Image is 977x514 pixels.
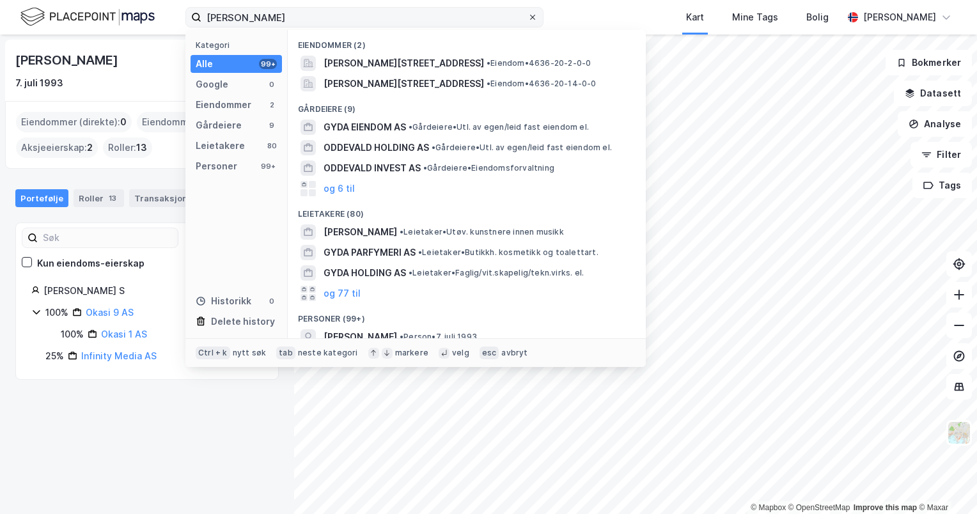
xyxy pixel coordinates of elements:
span: • [400,332,403,341]
span: • [432,143,435,152]
span: [PERSON_NAME][STREET_ADDRESS] [324,76,484,91]
div: avbryt [501,348,528,358]
div: Eiendommer (2) [288,30,646,53]
div: velg [452,348,469,358]
div: Aksjeeierskap : [16,137,98,158]
div: Delete history [211,314,275,329]
div: Transaksjoner [129,189,201,207]
div: 2 [267,100,277,110]
span: • [487,58,490,68]
a: Infinity Media AS [81,350,157,361]
div: Mine Tags [732,10,778,25]
span: Gårdeiere • Utl. av egen/leid fast eiendom el. [409,122,589,132]
div: 100% [45,305,68,320]
div: Personer (99+) [288,304,646,327]
span: • [409,122,412,132]
input: Søk på adresse, matrikkel, gårdeiere, leietakere eller personer [201,8,528,27]
div: [PERSON_NAME] S [43,283,263,299]
div: Eiendommer (direkte) : [16,112,132,132]
span: 0 [120,114,127,130]
div: Roller [74,189,124,207]
div: 0 [267,296,277,306]
div: 80 [267,141,277,151]
span: • [409,268,412,277]
span: [PERSON_NAME][STREET_ADDRESS] [324,56,484,71]
div: 25% [45,348,64,364]
button: Filter [911,142,972,167]
span: Leietaker • Butikkh. kosmetikk og toalettart. [418,247,598,258]
a: Improve this map [854,503,917,512]
input: Søk [38,228,178,247]
div: Kategori [196,40,282,50]
span: [PERSON_NAME] [324,329,397,345]
div: 0 [267,79,277,90]
span: • [423,163,427,173]
div: nytt søk [233,348,267,358]
div: Eiendommer [196,97,251,113]
span: GYDA PARFYMERI AS [324,245,416,260]
div: Kart [686,10,704,25]
div: neste kategori [298,348,358,358]
span: Gårdeiere • Utl. av egen/leid fast eiendom el. [432,143,612,153]
button: og 6 til [324,181,355,196]
button: Bokmerker [886,50,972,75]
img: Z [947,421,971,445]
div: Gårdeiere [196,118,242,133]
div: Roller : [103,137,152,158]
iframe: Chat Widget [913,453,977,514]
div: Bolig [806,10,829,25]
span: 13 [136,140,147,155]
span: Eiendom • 4636-20-14-0-0 [487,79,597,89]
div: Alle [196,56,213,72]
div: Ctrl + k [196,347,230,359]
div: tab [276,347,295,359]
div: Google [196,77,228,92]
span: Eiendom • 4636-20-2-0-0 [487,58,591,68]
span: Gårdeiere • Eiendomsforvaltning [423,163,554,173]
span: • [400,227,403,237]
img: logo.f888ab2527a4732fd821a326f86c7f29.svg [20,6,155,28]
div: Personer [196,159,237,174]
div: 99+ [259,161,277,171]
div: 100% [61,327,84,342]
div: Eiendommer (Indirekte) : [137,112,260,132]
div: Gårdeiere (9) [288,94,646,117]
div: 7. juli 1993 [15,75,63,91]
a: Okasi 1 AS [101,329,147,339]
div: Kontrollprogram for chat [913,453,977,514]
button: Tags [912,173,972,198]
div: Historikk [196,293,251,309]
div: 99+ [259,59,277,69]
div: esc [480,347,499,359]
div: Kun eiendoms-eierskap [37,256,145,271]
div: Portefølje [15,189,68,207]
span: [PERSON_NAME] [324,224,397,240]
a: Okasi 9 AS [86,307,134,318]
span: Leietaker • Faglig/vit.skapelig/tekn.virks. el. [409,268,584,278]
div: Leietakere [196,138,245,153]
div: 9 [267,120,277,130]
span: ODDEVALD HOLDING AS [324,140,429,155]
span: Person • 7. juli 1993 [400,332,477,342]
button: Datasett [894,81,972,106]
a: Mapbox [751,503,786,512]
span: • [487,79,490,88]
button: Analyse [898,111,972,137]
span: GYDA EIENDOM AS [324,120,406,135]
button: og 77 til [324,286,361,301]
div: Leietakere (80) [288,199,646,222]
div: [PERSON_NAME] [15,50,120,70]
span: • [418,247,422,257]
div: [PERSON_NAME] [863,10,936,25]
span: Leietaker • Utøv. kunstnere innen musikk [400,227,564,237]
span: GYDA HOLDING AS [324,265,406,281]
div: 13 [106,192,119,205]
span: ODDEVALD INVEST AS [324,160,421,176]
div: markere [395,348,428,358]
span: 2 [87,140,93,155]
a: OpenStreetMap [788,503,850,512]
